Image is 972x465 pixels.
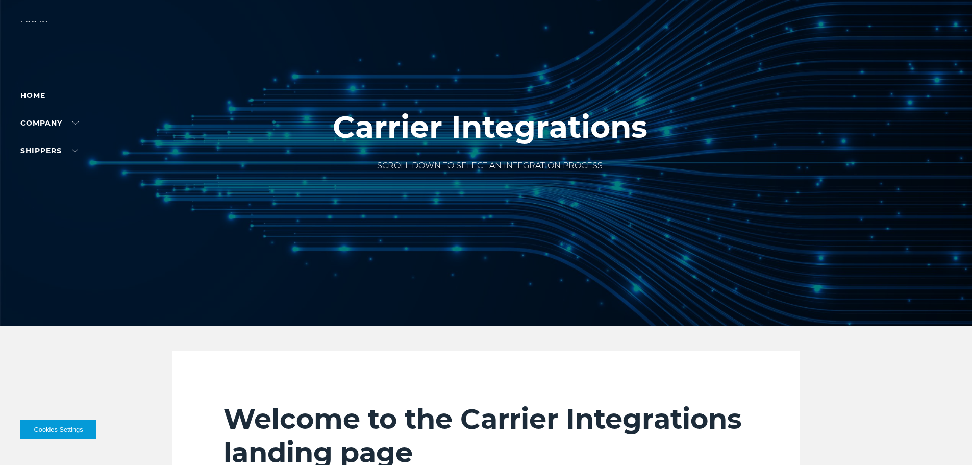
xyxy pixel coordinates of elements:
[20,20,61,35] div: Log in
[448,20,525,65] img: kbx logo
[20,91,45,100] a: Home
[333,160,647,172] p: SCROLL DOWN TO SELECT AN INTEGRATION PROCESS
[55,22,61,26] img: arrow
[20,420,96,439] button: Cookies Settings
[20,146,78,155] a: SHIPPERS
[20,118,79,128] a: Company
[333,110,647,144] h1: Carrier Integrations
